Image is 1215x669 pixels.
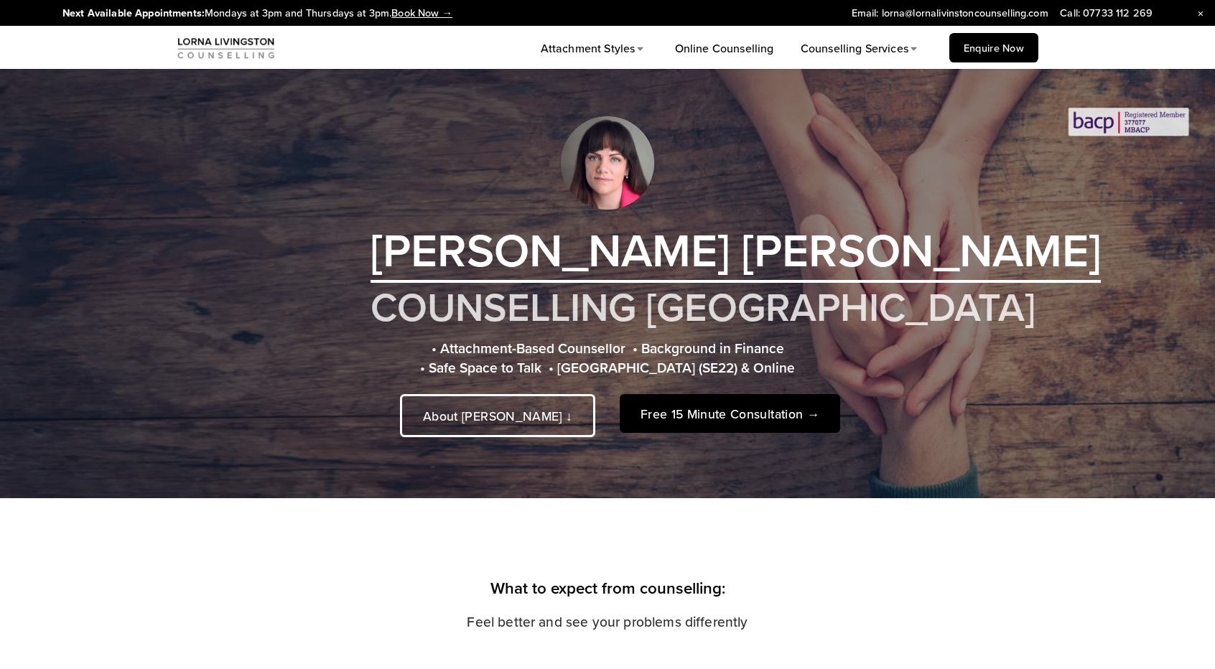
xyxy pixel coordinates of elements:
span: Attachment Styles [541,40,636,56]
a: About [PERSON_NAME] ↓ [400,394,595,437]
a: Enquire Now [949,33,1038,62]
span: Counselling Services [801,40,908,56]
a: folder dropdown [801,39,921,58]
img: Counsellor Lorna Livingston: Counselling London [177,35,276,60]
a: Book Now → [391,5,452,20]
p: Feel better and see your problems differently [284,611,931,633]
a: folder dropdown [541,39,648,58]
a: Free 15 Minute Consultation → [620,394,840,433]
h2: [PERSON_NAME]‏‏‎ [PERSON_NAME] [371,198,1101,283]
h4: • Attachment-Based Counsellor • Background in Finance • Safe Space to Talk • [GEOGRAPHIC_DATA] (S... [371,339,844,377]
a: Online Counselling [675,39,774,58]
h1: COUNSELLING [GEOGRAPHIC_DATA] [371,283,1035,332]
h3: What to expect from counselling: [284,577,931,599]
